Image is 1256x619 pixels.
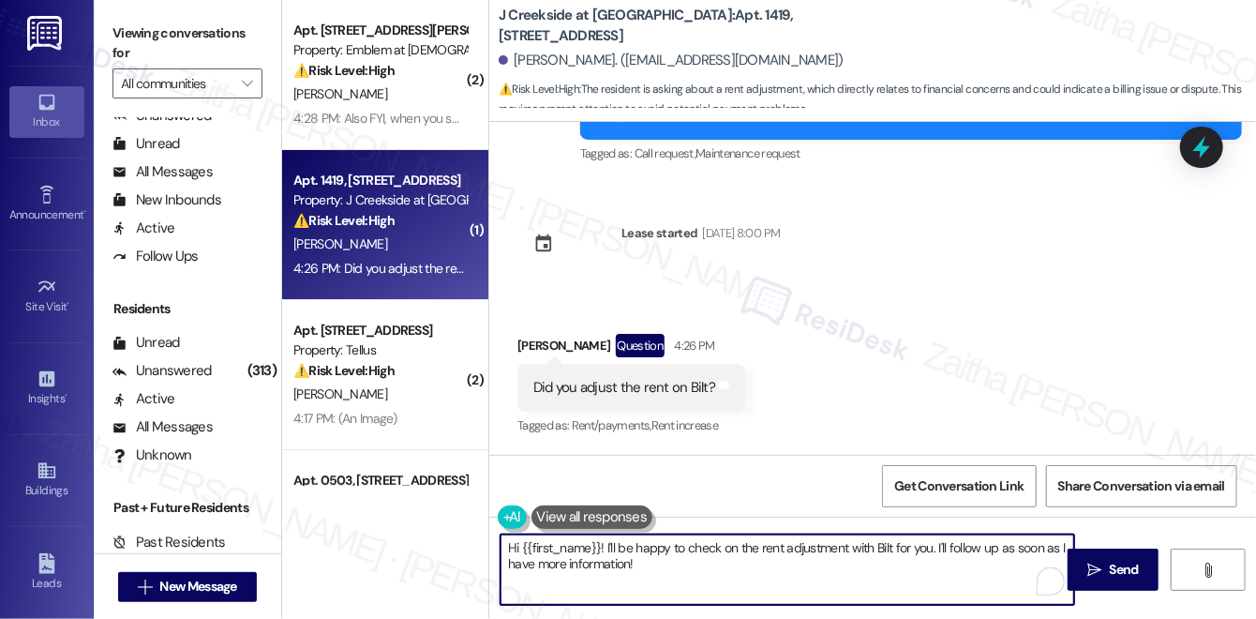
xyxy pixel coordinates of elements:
[293,62,395,79] strong: ⚠️ Risk Level: High
[112,361,212,381] div: Unanswered
[635,145,696,161] span: Call request ,
[580,140,1242,167] div: Tagged as:
[27,16,66,51] img: ResiDesk Logo
[1058,476,1225,496] span: Share Conversation via email
[894,476,1024,496] span: Get Conversation Link
[112,533,226,552] div: Past Residents
[112,219,175,238] div: Active
[621,223,698,243] div: Lease started
[533,378,715,398] div: Did you adjust the rent on Bilt?
[94,498,281,518] div: Past + Future Residents
[293,212,395,229] strong: ⚠️ Risk Level: High
[1046,465,1237,507] button: Share Conversation via email
[293,171,467,190] div: Apt. 1419, [STREET_ADDRESS]
[882,465,1036,507] button: Get Conversation Link
[9,86,84,137] a: Inbox
[94,299,281,319] div: Residents
[1068,549,1159,591] button: Send
[293,235,387,252] span: [PERSON_NAME]
[67,297,70,310] span: •
[1201,563,1215,578] i: 
[112,333,180,353] div: Unread
[651,417,719,433] span: Rent increase
[293,260,508,277] div: 4:26 PM: Did you adjust the rent on Bilt?
[9,548,84,598] a: Leads
[501,535,1074,605] textarea: To enrich screen reader interactions, please activate Accessibility in Grammarly extension settings
[293,321,467,340] div: Apt. [STREET_ADDRESS]
[112,134,180,154] div: Unread
[572,417,651,433] span: Rent/payments ,
[616,334,665,357] div: Question
[293,340,467,360] div: Property: Tellus
[695,145,800,161] span: Maintenance request
[499,82,579,97] strong: ⚠️ Risk Level: High
[293,190,467,210] div: Property: J Creekside at [GEOGRAPHIC_DATA]
[118,572,257,602] button: New Message
[65,389,67,402] span: •
[112,162,213,182] div: All Messages
[112,19,262,68] label: Viewing conversations for
[160,577,237,596] span: New Message
[9,271,84,322] a: Site Visit •
[112,417,213,437] div: All Messages
[499,51,844,70] div: [PERSON_NAME]. ([EMAIL_ADDRESS][DOMAIN_NAME])
[293,40,467,60] div: Property: Emblem at [DEMOGRAPHIC_DATA]
[112,190,221,210] div: New Inbounds
[9,363,84,414] a: Insights •
[1110,560,1139,580] span: Send
[499,80,1256,120] span: : The resident is asking about a rent adjustment, which directly relates to financial concerns an...
[242,76,252,91] i: 
[293,410,397,427] div: 4:17 PM: (An Image)
[138,580,152,595] i: 
[121,68,232,98] input: All communities
[243,356,281,385] div: (313)
[83,205,86,219] span: •
[698,223,781,243] div: [DATE] 8:00 PM
[293,385,387,402] span: [PERSON_NAME]
[293,471,467,491] div: Apt. 0503, [STREET_ADDRESS][PERSON_NAME]
[1087,563,1101,578] i: 
[112,445,192,465] div: Unknown
[517,334,745,364] div: [PERSON_NAME]
[669,336,714,355] div: 4:26 PM
[499,6,874,46] b: J Creekside at [GEOGRAPHIC_DATA]: Apt. 1419, [STREET_ADDRESS]
[293,362,395,379] strong: ⚠️ Risk Level: High
[112,389,175,409] div: Active
[293,85,387,102] span: [PERSON_NAME]
[9,455,84,506] a: Buildings
[112,247,199,266] div: Follow Ups
[517,412,745,439] div: Tagged as:
[293,21,467,40] div: Apt. [STREET_ADDRESS][PERSON_NAME]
